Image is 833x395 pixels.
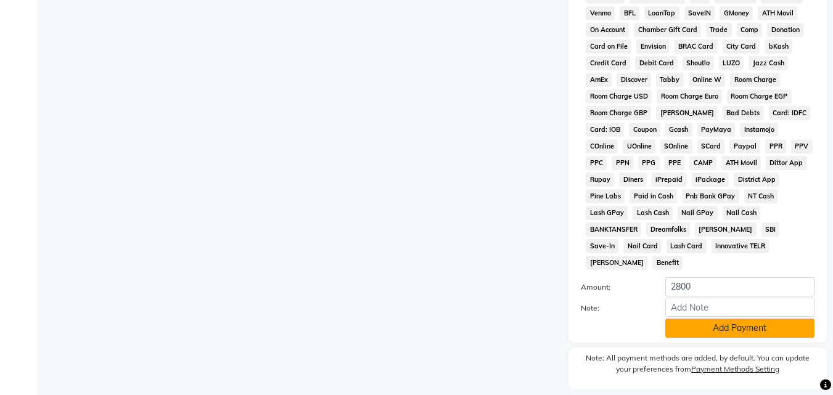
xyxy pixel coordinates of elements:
[769,106,811,120] span: Card: IDFC
[586,123,624,137] span: Card: IOB
[719,56,744,70] span: LUZO
[629,123,660,137] span: Coupon
[586,39,631,54] span: Card on File
[586,206,628,220] span: Lash GPay
[665,319,815,338] button: Add Payment
[646,222,690,237] span: Dreamfolks
[749,56,788,70] span: Jazz Cash
[665,277,815,296] input: Amount
[695,222,757,237] span: [PERSON_NAME]
[581,352,815,380] label: Note: All payment methods are added, by default. You can update your preferences from
[667,239,707,253] span: Lash Card
[729,139,760,153] span: Paypal
[586,189,625,203] span: Pine Labs
[586,106,651,120] span: Room Charge GBP
[644,6,679,20] span: LoanTap
[612,156,633,170] span: PPN
[652,256,683,270] span: Benefit
[586,222,641,237] span: BANKTANSFER
[665,298,815,317] input: Add Note
[761,222,780,237] span: SBI
[619,173,647,187] span: Diners
[689,156,716,170] span: CAMP
[767,23,803,37] span: Donation
[723,106,764,120] span: Bad Debts
[586,239,618,253] span: Save-In
[634,23,701,37] span: Chamber Gift Card
[697,139,725,153] span: SCard
[712,239,769,253] span: Innovative TELR
[656,106,718,120] span: [PERSON_NAME]
[689,73,726,87] span: Online W
[665,123,692,137] span: Gcash
[684,6,715,20] span: SaveIN
[572,303,655,314] label: Note:
[586,89,652,104] span: Room Charge USD
[734,173,779,187] span: District App
[737,23,763,37] span: Comp
[635,56,678,70] span: Debit Card
[723,39,760,54] span: City Card
[678,206,718,220] span: Nail GPay
[623,239,662,253] span: Nail Card
[720,6,753,20] span: GMoney
[721,156,761,170] span: ATH Movil
[633,206,673,220] span: Lash Cash
[766,156,807,170] span: Dittor App
[730,73,780,87] span: Room Charge
[740,123,778,137] span: Instamojo
[697,123,736,137] span: PayMaya
[586,256,647,270] span: [PERSON_NAME]
[636,39,670,54] span: Envision
[723,206,761,220] span: Nail Cash
[682,189,739,203] span: Pnb Bank GPay
[727,89,792,104] span: Room Charge EGP
[586,156,607,170] span: PPC
[638,156,660,170] span: PPG
[586,23,629,37] span: On Account
[765,39,792,54] span: bKash
[586,173,614,187] span: Rupay
[652,173,687,187] span: iPrepaid
[691,364,779,375] label: Payment Methods Setting
[660,139,692,153] span: SOnline
[586,56,630,70] span: Credit Card
[675,39,718,54] span: BRAC Card
[791,139,813,153] span: PPV
[692,173,729,187] span: iPackage
[683,56,714,70] span: Shoutlo
[665,156,685,170] span: PPE
[657,89,722,104] span: Room Charge Euro
[623,139,655,153] span: UOnline
[586,6,615,20] span: Venmo
[758,6,797,20] span: ATH Movil
[572,282,655,293] label: Amount:
[620,6,639,20] span: BFL
[656,73,684,87] span: Tabby
[706,23,732,37] span: Trade
[617,73,651,87] span: Discover
[744,189,778,203] span: NT Cash
[765,139,786,153] span: PPR
[586,139,618,153] span: COnline
[630,189,677,203] span: Paid in Cash
[586,73,612,87] span: AmEx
